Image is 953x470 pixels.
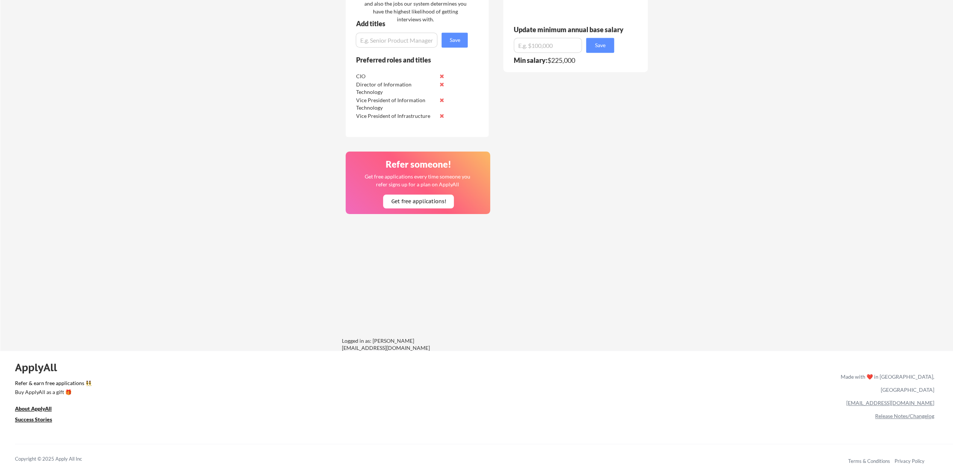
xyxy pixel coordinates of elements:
u: Success Stories [15,416,52,422]
div: Refer someone! [349,160,488,169]
button: Get free applications! [383,195,454,208]
input: E.g. $100,000 [514,38,582,53]
div: Vice President of Infrastructure [356,112,435,120]
input: E.g. Senior Product Manager [356,33,437,48]
a: Terms & Conditions [848,458,890,464]
div: $225,000 [513,57,619,64]
div: Buy ApplyAll as a gift 🎁 [15,390,90,395]
div: Get free applications every time someone you refer signs up for a plan on ApplyAll [364,173,471,188]
a: Release Notes/Changelog [875,413,934,419]
a: Refer & earn free applications 👯‍♀️ [15,381,684,388]
div: CIO [356,73,435,80]
a: Privacy Policy [895,458,925,464]
strong: Min salary: [513,56,547,64]
div: Logged in as: [PERSON_NAME][EMAIL_ADDRESS][DOMAIN_NAME] [342,337,454,352]
a: Success Stories [15,416,62,425]
div: ApplyAll [15,361,66,374]
button: Save [441,33,468,48]
div: Copyright © 2025 Apply All Inc [15,455,101,463]
div: Director of Information Technology [356,81,435,95]
div: Update minimum annual base salary [513,26,626,33]
u: About ApplyAll [15,405,52,412]
div: Made with ❤️ in [GEOGRAPHIC_DATA], [GEOGRAPHIC_DATA] [838,370,934,396]
div: Add titles [356,20,461,27]
button: Save [586,38,614,53]
a: [EMAIL_ADDRESS][DOMAIN_NAME] [846,400,934,406]
a: About ApplyAll [15,405,62,414]
a: Buy ApplyAll as a gift 🎁 [15,388,90,398]
div: Preferred roles and titles [356,57,458,63]
div: Vice President of Information Technology [356,97,435,111]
